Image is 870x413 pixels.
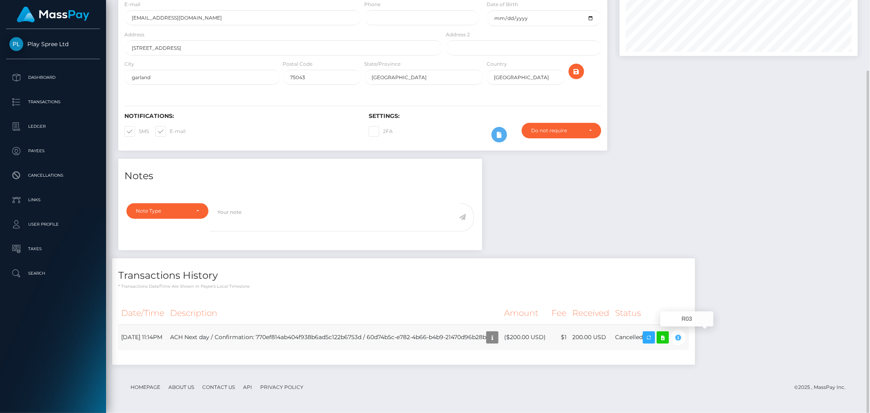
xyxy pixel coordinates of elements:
label: State/Province [364,60,401,68]
td: Cancelled [612,324,689,350]
div: Do not require [531,127,582,134]
th: Fee [549,302,569,324]
div: Note Type [136,208,190,214]
td: [DATE] 11:14PM [118,324,167,350]
a: Links [6,190,100,210]
a: Contact Us [199,381,238,393]
label: Date of Birth [487,1,518,8]
a: Homepage [127,381,164,393]
td: ACH Next day / Confirmation: 770ef814ab404f938b6ad5c122b6753d / 60d74b5c-e782-4b66-b4b9-21470d96b28b [167,324,501,350]
div: R03 [660,311,713,326]
th: Received [569,302,612,324]
img: Play Spree Ltd [9,37,23,51]
label: City [124,60,134,68]
div: © 2025 , MassPay Inc. [794,383,852,392]
a: Ledger [6,116,100,137]
p: Transactions [9,96,97,108]
p: Ledger [9,120,97,133]
p: Taxes [9,243,97,255]
h4: Notes [124,169,476,183]
label: E-mail [155,126,186,137]
td: ($200.00 USD) [501,324,549,350]
th: Description [167,302,501,324]
button: Do not require [522,123,601,138]
a: API [240,381,255,393]
label: Postal Code [283,60,313,68]
label: Country [487,60,507,68]
td: 200.00 USD [569,324,612,350]
p: Search [9,267,97,280]
span: Play Spree Ltd [6,40,100,48]
td: $1 [549,324,569,350]
label: E-mail [124,1,140,8]
p: Dashboard [9,71,97,84]
p: User Profile [9,218,97,231]
label: 2FA [369,126,393,137]
p: Payees [9,145,97,157]
a: Transactions [6,92,100,112]
h6: Settings: [369,113,601,120]
label: Address 2 [446,31,470,38]
a: Dashboard [6,67,100,88]
h6: Notifications: [124,113,356,120]
a: User Profile [6,214,100,235]
p: * Transactions date/time are shown in payee's local timezone [118,283,689,289]
label: SMS [124,126,149,137]
th: Amount [501,302,549,324]
label: Address [124,31,144,38]
a: Search [6,263,100,284]
img: MassPay Logo [17,7,89,22]
a: Privacy Policy [257,381,307,393]
a: About Us [165,381,197,393]
p: Links [9,194,97,206]
a: Taxes [6,239,100,259]
p: Cancellations [9,169,97,182]
h4: Transactions History [118,269,689,283]
label: Phone [364,1,381,8]
th: Date/Time [118,302,167,324]
button: Note Type [126,203,208,219]
a: Payees [6,141,100,161]
a: Cancellations [6,165,100,186]
th: Status [612,302,689,324]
